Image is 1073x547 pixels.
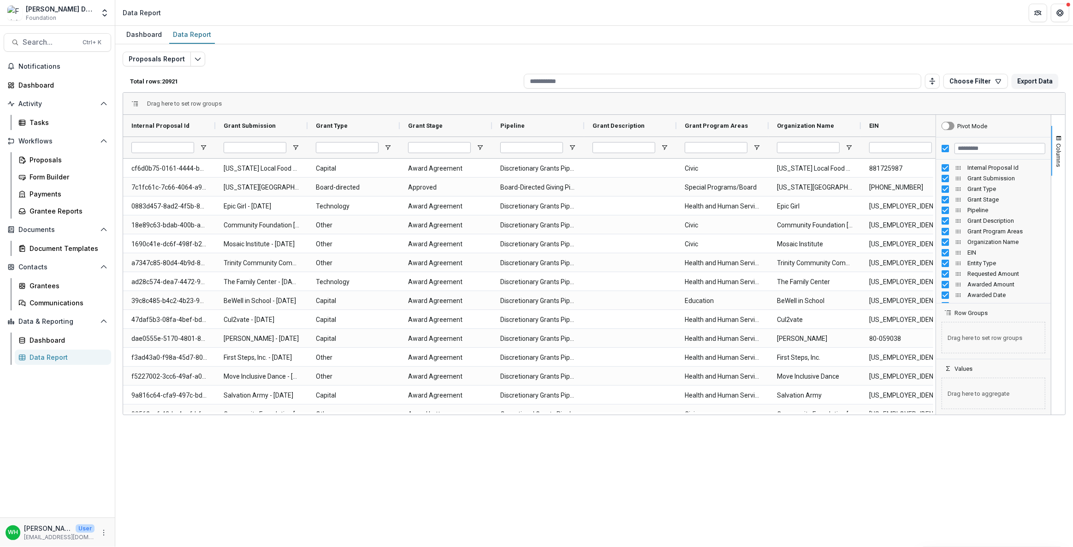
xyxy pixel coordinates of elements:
input: Filter Columns Input [954,143,1045,154]
input: Grant Submission Filter Input [224,142,286,153]
span: [US_EMPLOYER_IDENTIFICATION_NUMBER] [869,386,945,405]
span: Foundation [26,14,56,22]
span: 18e89c63-bdab-400b-a7ac-a6e790663020 [131,216,207,235]
div: Entity Type Column [936,258,1051,268]
span: Health and Human Services [685,367,760,386]
a: Proposals [15,152,111,167]
button: Open Data & Reporting [4,314,111,329]
span: [US_STATE][GEOGRAPHIC_DATA] in [GEOGRAPHIC_DATA][PERSON_NAME] [777,178,853,197]
span: Discretionary Grants Pipeline [500,235,576,254]
span: Grant Submission [967,175,1045,182]
span: [US_EMPLOYER_IDENTIFICATION_NUMBER] [869,273,945,291]
span: Workflows [18,137,96,145]
span: Award Agreement [408,310,484,329]
span: Health and Human Services [685,273,760,291]
span: Organization Name [777,122,834,129]
span: Award Agreement [408,329,484,348]
span: Other [316,367,391,386]
span: Awarded Date [967,291,1045,298]
div: Data Report [169,28,215,41]
div: Grant Type Column [936,184,1051,194]
div: Data Report [123,8,161,18]
span: First Steps, Inc. [777,348,853,367]
a: Dashboard [15,333,111,348]
span: Drag here to set row groups [942,322,1045,353]
span: Other [316,254,391,273]
span: Salvation Army [777,386,853,405]
span: f3ad43a0-f98a-45d7-8016-be4526e713c9 [131,348,207,367]
div: Pipeline Column [936,205,1051,215]
span: Community Foundation [GEOGRAPHIC_DATA] [777,216,853,235]
span: Health and Human Services [685,254,760,273]
span: Discretionary Grants Pipeline [500,310,576,329]
span: Civic [685,159,760,178]
div: Awarded Amount Column [936,279,1051,290]
button: Open Filter Menu [569,144,576,151]
div: Document Templates [30,244,104,253]
div: Ctrl + K [81,37,103,48]
span: Internal Proposal Id [131,122,190,129]
span: 98562ecf-43dc-4eaf-bffa-dc7c9a2d2183 [131,405,207,424]
span: Grant Stage [967,196,1045,203]
span: Civic [685,235,760,254]
span: [US_EMPLOYER_IDENTIFICATION_NUMBER] [869,235,945,254]
span: Entity Type [967,260,1045,267]
button: Open Filter Menu [292,144,299,151]
button: Open Filter Menu [661,144,668,151]
span: Award Agreement [408,273,484,291]
span: Health and Human Services [685,348,760,367]
span: 0883d457-8ad2-4f5b-8b7e-5f61be24fccb [131,197,207,216]
span: Award Agreement [408,159,484,178]
div: Row Groups [147,100,222,107]
input: EIN Filter Input [869,142,932,153]
span: Capital [316,159,391,178]
div: Values [936,372,1051,415]
span: Notifications [18,63,107,71]
span: Requested Amount [967,270,1045,277]
span: Award Agreement [408,291,484,310]
span: 9a816c64-cfa9-497c-bd5b-12a02d8118be [131,386,207,405]
span: Civic [685,216,760,235]
span: [PHONE_NUMBER] [869,178,945,197]
a: Grantees [15,278,111,293]
a: Document Templates [15,241,111,256]
span: Health and Human Services [685,386,760,405]
span: Epic Girl - [DATE] [224,197,299,216]
div: Grant Stage Column [936,194,1051,205]
span: Pipeline [500,122,525,129]
div: Awarded Date Column [936,290,1051,300]
span: Cul2vate - [DATE] [224,310,299,329]
input: Organization Name Filter Input [777,142,840,153]
a: Dashboard [123,26,166,44]
button: Export Data [1012,74,1058,89]
a: Grantee Reports [15,203,111,219]
div: Archived Column [936,300,1051,311]
span: Health and Human Services [685,197,760,216]
span: Discretionary Grants Pipeline [500,386,576,405]
span: a7347c85-80d4-4b9d-8b97-ef89f8af394a [131,254,207,273]
button: Partners [1029,4,1047,22]
div: Payments [30,189,104,199]
span: Discretionary Grants Pipeline [500,291,576,310]
span: Capital [316,310,391,329]
span: Discretionary Grants Pipeline [500,216,576,235]
div: Grant Description Column [936,215,1051,226]
span: Grant Description [593,122,645,129]
span: Move Inclusive Dance - [DATE] [224,367,299,386]
button: Proposals Report [123,52,191,66]
span: Capital [316,386,391,405]
span: Mosaic Institute [777,235,853,254]
div: EIN Column [936,247,1051,258]
input: Internal Proposal Id Filter Input [131,142,194,153]
span: Capital [316,329,391,348]
div: Tasks [30,118,104,127]
div: Pivot Mode [957,123,987,130]
span: Award Agreement [408,348,484,367]
span: Awarded Amount [967,281,1045,288]
div: Grant Program Areas Column [936,226,1051,237]
div: Requested Amount Column [936,268,1051,279]
span: Activity [18,100,96,108]
span: 7c1fc61c-7c66-4064-a91c-1adcef61cd63 [131,178,207,197]
span: Operational Grants Pipeline [500,405,576,424]
p: Total rows: 20921 [130,78,520,85]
